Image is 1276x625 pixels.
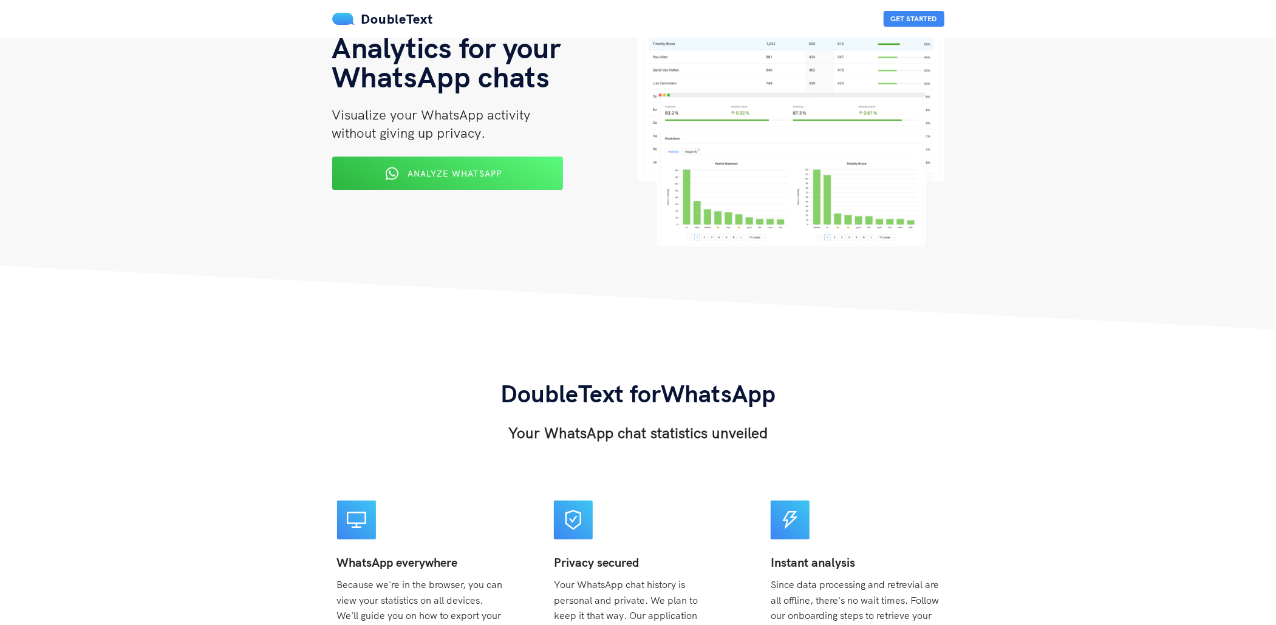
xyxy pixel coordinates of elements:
[500,423,776,442] h3: Your WhatsApp chat statistics unveiled
[332,58,550,95] span: WhatsApp chats
[332,10,434,27] a: DoubleText
[500,378,776,408] span: DoubleText for WhatsApp
[408,168,502,179] span: Analyze WhatsApp
[771,555,855,570] b: Instant analysis
[361,10,434,27] span: DoubleText
[332,106,531,123] span: Visualize your WhatsApp activity
[347,510,366,530] span: desktop
[564,510,583,530] span: safety-certificate
[638,8,944,246] img: hero
[332,124,486,141] span: without giving up privacy.
[332,13,355,25] img: mS3x8y1f88AAAAABJRU5ErkJggg==
[780,510,800,530] span: thunderbolt
[332,172,563,183] a: Analyze WhatsApp
[554,555,639,570] b: Privacy secured
[332,29,561,66] span: Analytics for your
[337,555,458,570] b: WhatsApp everywhere
[884,11,944,27] button: Get Started
[332,157,563,190] button: Analyze WhatsApp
